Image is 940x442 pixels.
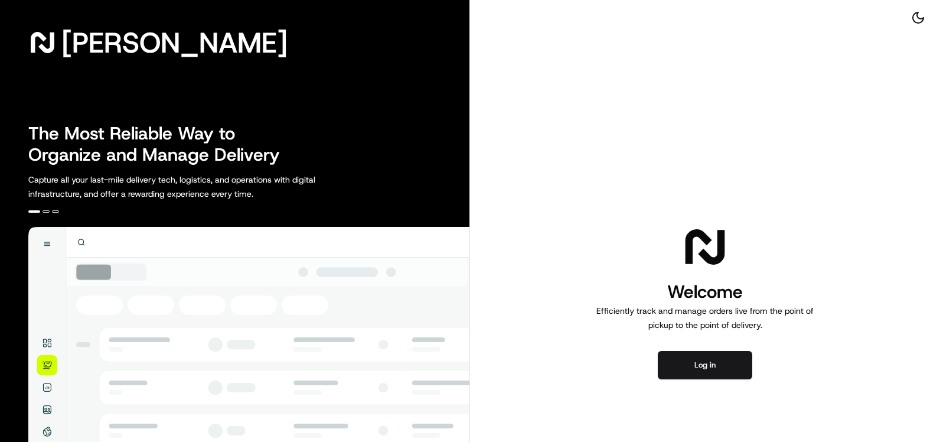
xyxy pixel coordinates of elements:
h2: The Most Reliable Way to Organize and Manage Delivery [28,123,293,165]
button: Log in [658,351,752,379]
p: Efficiently track and manage orders live from the point of pickup to the point of delivery. [592,304,818,332]
h1: Welcome [592,280,818,304]
span: [PERSON_NAME] [61,31,288,54]
p: Capture all your last-mile delivery tech, logistics, and operations with digital infrastructure, ... [28,173,368,201]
